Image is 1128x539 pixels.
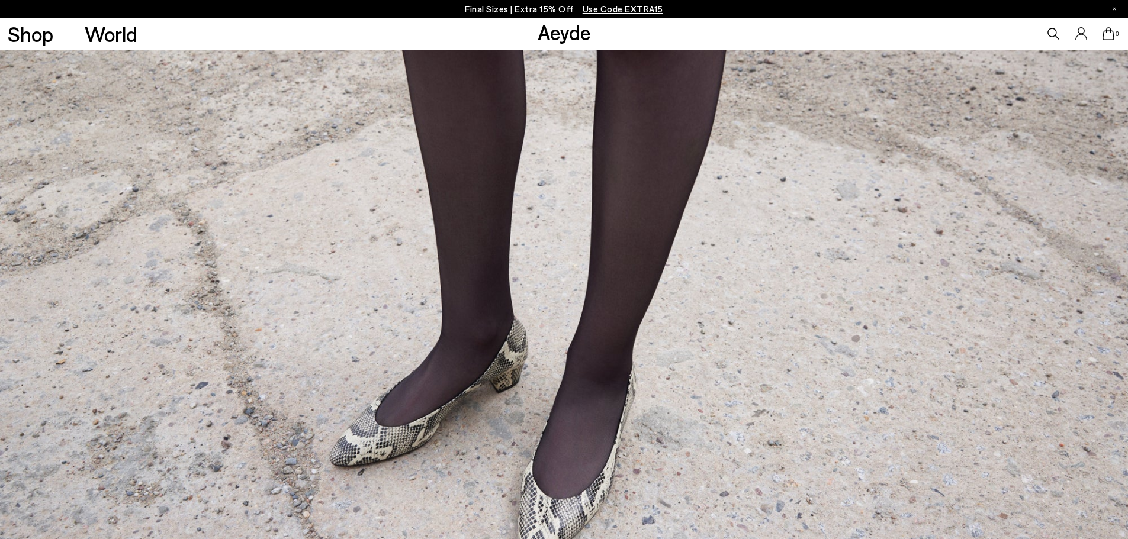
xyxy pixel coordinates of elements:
[538,20,591,44] a: Aeyde
[1103,27,1114,40] a: 0
[1114,31,1120,37] span: 0
[465,2,663,17] p: Final Sizes | Extra 15% Off
[8,24,53,44] a: Shop
[583,4,663,14] span: Navigate to /collections/ss25-final-sizes
[85,24,137,44] a: World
